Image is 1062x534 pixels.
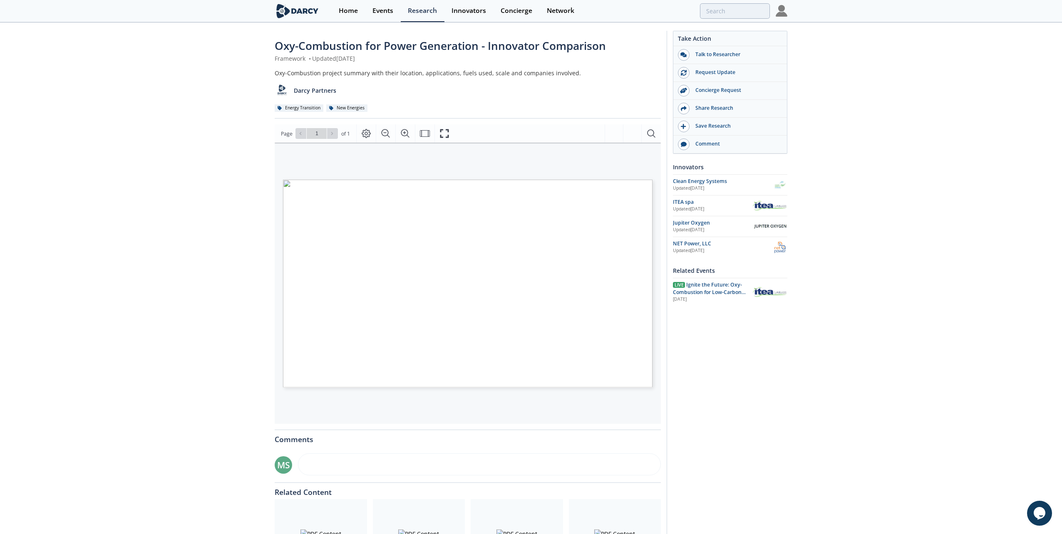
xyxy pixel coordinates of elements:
[673,198,752,206] div: ITEA spa
[776,5,787,17] img: Profile
[275,38,606,53] span: Oxy-Combustion for Power Generation - Innovator Comparison
[339,7,358,14] div: Home
[673,198,787,213] a: ITEA spa Updated[DATE] ITEA spa
[673,281,787,303] a: Live Ignite the Future: Oxy-Combustion for Low-Carbon Power [DATE] ITEA spa
[673,247,773,254] div: Updated [DATE]
[773,178,787,192] img: Clean Energy Systems
[673,240,773,247] div: NET Power, LLC
[673,160,787,174] div: Innovators
[673,34,787,46] div: Take Action
[294,86,336,95] p: Darcy Partners
[275,483,661,496] div: Related Content
[690,51,783,58] div: Talk to Researcher
[452,7,486,14] div: Innovators
[673,185,773,192] div: Updated [DATE]
[275,104,323,112] div: Energy Transition
[773,240,787,255] img: NET Power, LLC
[275,69,661,77] div: Oxy-Combustion project summary with their location, applications, fuels used, scale and companies...
[673,206,752,213] div: Updated [DATE]
[752,221,787,232] img: Jupiter Oxygen
[1027,501,1054,526] iframe: chat widget
[673,178,787,192] a: Clean Energy Systems Updated[DATE] Clean Energy Systems
[408,7,437,14] div: Research
[690,122,783,130] div: Save Research
[275,4,320,18] img: logo-wide.svg
[700,3,770,19] input: Advanced Search
[752,200,787,212] img: ITEA spa
[673,219,752,227] div: Jupiter Oxygen
[752,286,787,298] img: ITEA spa
[673,263,787,278] div: Related Events
[326,104,367,112] div: New Energies
[547,7,574,14] div: Network
[673,227,752,233] div: Updated [DATE]
[673,240,787,255] a: NET Power, LLC Updated[DATE] NET Power, LLC
[673,282,685,288] span: Live
[307,54,312,62] span: •
[275,430,661,443] div: Comments
[501,7,532,14] div: Concierge
[275,54,661,63] div: Framework Updated [DATE]
[372,7,393,14] div: Events
[673,296,747,303] div: [DATE]
[275,456,292,474] div: MS
[673,281,746,304] span: Ignite the Future: Oxy-Combustion for Low-Carbon Power
[673,219,787,234] a: Jupiter Oxygen Updated[DATE] Jupiter Oxygen
[690,104,783,112] div: Share Research
[690,140,783,148] div: Comment
[673,178,773,185] div: Clean Energy Systems
[690,69,783,76] div: Request Update
[690,87,783,94] div: Concierge Request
